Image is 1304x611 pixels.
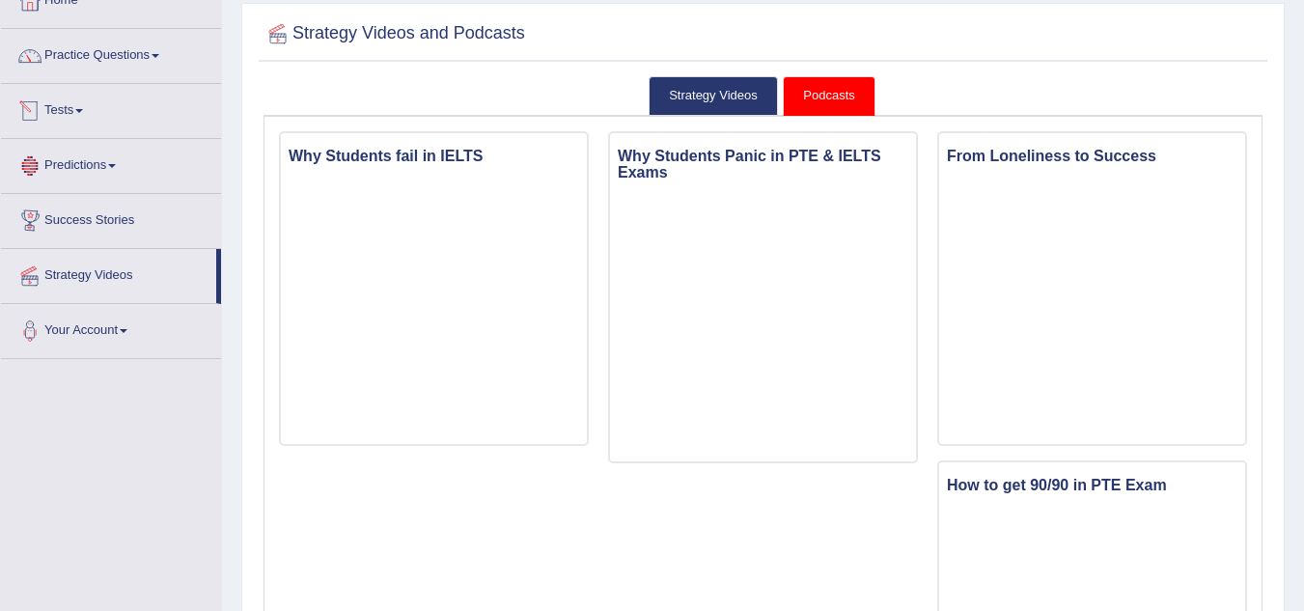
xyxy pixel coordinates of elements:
h3: How to get 90/90 in PTE Exam [939,472,1245,499]
a: Practice Questions [1,29,221,77]
h2: Strategy Videos and Podcasts [264,19,525,48]
a: Podcasts [783,76,874,116]
h3: Why Students Panic in PTE & IELTS Exams [610,143,916,186]
a: Your Account [1,304,221,352]
a: Strategy Videos [649,76,778,116]
a: Strategy Videos [1,249,216,297]
h3: Why Students fail in IELTS [281,143,587,170]
h3: From Loneliness to Success [939,143,1245,170]
a: Predictions [1,139,221,187]
a: Success Stories [1,194,221,242]
a: Tests [1,84,221,132]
